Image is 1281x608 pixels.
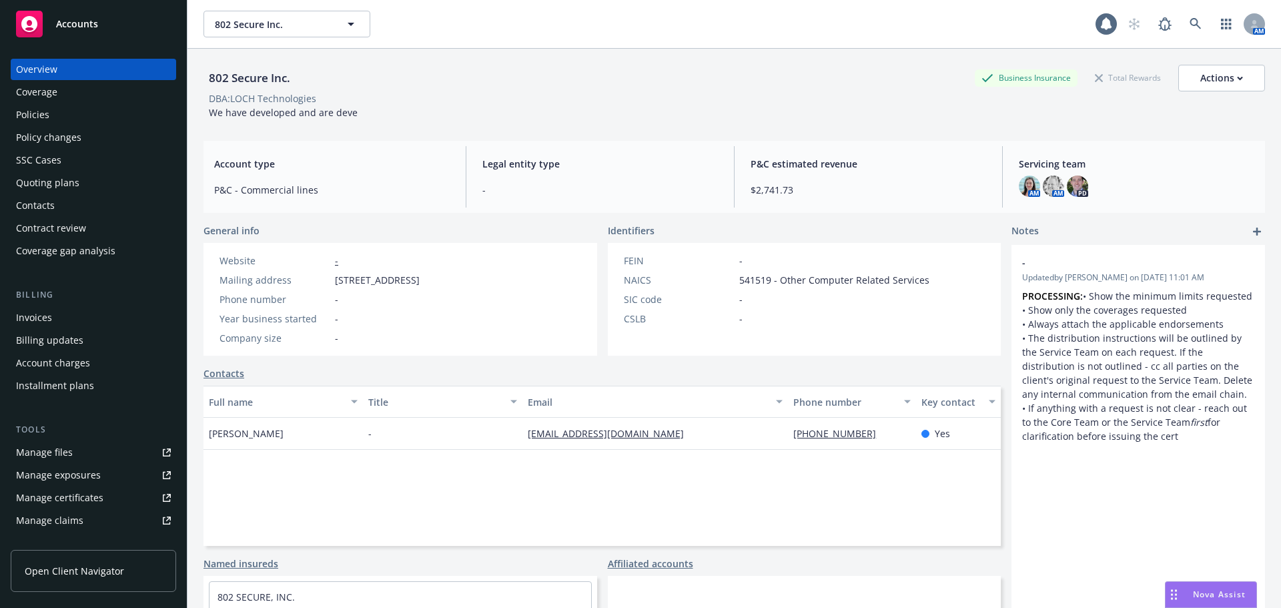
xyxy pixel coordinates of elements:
[368,395,502,409] div: Title
[335,254,338,267] a: -
[522,386,788,418] button: Email
[1019,176,1040,197] img: photo
[11,465,176,486] a: Manage exposures
[1249,224,1265,240] a: add
[482,157,718,171] span: Legal entity type
[624,273,734,287] div: NAICS
[203,11,370,37] button: 802 Secure Inc.
[16,510,83,531] div: Manage claims
[220,292,330,306] div: Phone number
[335,292,338,306] span: -
[25,564,124,578] span: Open Client Navigator
[220,254,330,268] div: Website
[11,218,176,239] a: Contract review
[16,149,61,171] div: SSC Cases
[16,195,55,216] div: Contacts
[11,533,176,554] a: Manage BORs
[11,330,176,351] a: Billing updates
[16,104,49,125] div: Policies
[1011,245,1265,454] div: -Updatedby [PERSON_NAME] on [DATE] 11:01 AMPROCESSING:• Show the minimum limits requested • Show ...
[1121,11,1148,37] a: Start snowing
[1190,416,1208,428] em: first
[11,59,176,80] a: Overview
[56,19,98,29] span: Accounts
[1022,289,1254,443] p: • Show the minimum limits requested • Show only the coverages requested • Always attach the appli...
[1213,11,1240,37] a: Switch app
[1067,176,1088,197] img: photo
[11,5,176,43] a: Accounts
[16,465,101,486] div: Manage exposures
[11,149,176,171] a: SSC Cases
[739,312,743,326] span: -
[215,17,330,31] span: 802 Secure Inc.
[1088,69,1168,86] div: Total Rewards
[739,254,743,268] span: -
[793,395,895,409] div: Phone number
[16,59,57,80] div: Overview
[16,442,73,463] div: Manage files
[1200,65,1243,91] div: Actions
[1178,65,1265,91] button: Actions
[916,386,1001,418] button: Key contact
[11,352,176,374] a: Account charges
[203,69,296,87] div: 802 Secure Inc.
[1022,256,1220,270] span: -
[214,157,450,171] span: Account type
[209,426,284,440] span: [PERSON_NAME]
[624,292,734,306] div: SIC code
[11,375,176,396] a: Installment plans
[218,591,295,603] a: 802 SECURE, INC.
[751,183,986,197] span: $2,741.73
[624,312,734,326] div: CSLB
[203,366,244,380] a: Contacts
[1152,11,1178,37] a: Report a Bug
[16,352,90,374] div: Account charges
[1011,224,1039,240] span: Notes
[1022,290,1083,302] strong: PROCESSING:
[16,218,86,239] div: Contract review
[11,423,176,436] div: Tools
[16,240,115,262] div: Coverage gap analysis
[751,157,986,171] span: P&C estimated revenue
[335,331,338,345] span: -
[209,91,316,105] div: DBA: LOCH Technologies
[11,127,176,148] a: Policy changes
[16,127,81,148] div: Policy changes
[220,312,330,326] div: Year business started
[368,426,372,440] span: -
[528,395,768,409] div: Email
[11,195,176,216] a: Contacts
[1165,581,1257,608] button: Nova Assist
[11,172,176,194] a: Quoting plans
[16,375,94,396] div: Installment plans
[11,104,176,125] a: Policies
[16,172,79,194] div: Quoting plans
[203,224,260,238] span: General info
[935,426,950,440] span: Yes
[209,106,358,119] span: We have developed and are deve
[11,81,176,103] a: Coverage
[624,254,734,268] div: FEIN
[1182,11,1209,37] a: Search
[363,386,522,418] button: Title
[16,330,83,351] div: Billing updates
[335,312,338,326] span: -
[16,487,103,509] div: Manage certificates
[788,386,915,418] button: Phone number
[335,273,420,287] span: [STREET_ADDRESS]
[608,557,693,571] a: Affiliated accounts
[11,240,176,262] a: Coverage gap analysis
[11,442,176,463] a: Manage files
[214,183,450,197] span: P&C - Commercial lines
[209,395,343,409] div: Full name
[1019,157,1254,171] span: Servicing team
[975,69,1078,86] div: Business Insurance
[16,533,79,554] div: Manage BORs
[739,273,929,287] span: 541519 - Other Computer Related Services
[220,273,330,287] div: Mailing address
[11,510,176,531] a: Manage claims
[1022,272,1254,284] span: Updated by [PERSON_NAME] on [DATE] 11:01 AM
[11,487,176,509] a: Manage certificates
[921,395,981,409] div: Key contact
[793,427,887,440] a: [PHONE_NUMBER]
